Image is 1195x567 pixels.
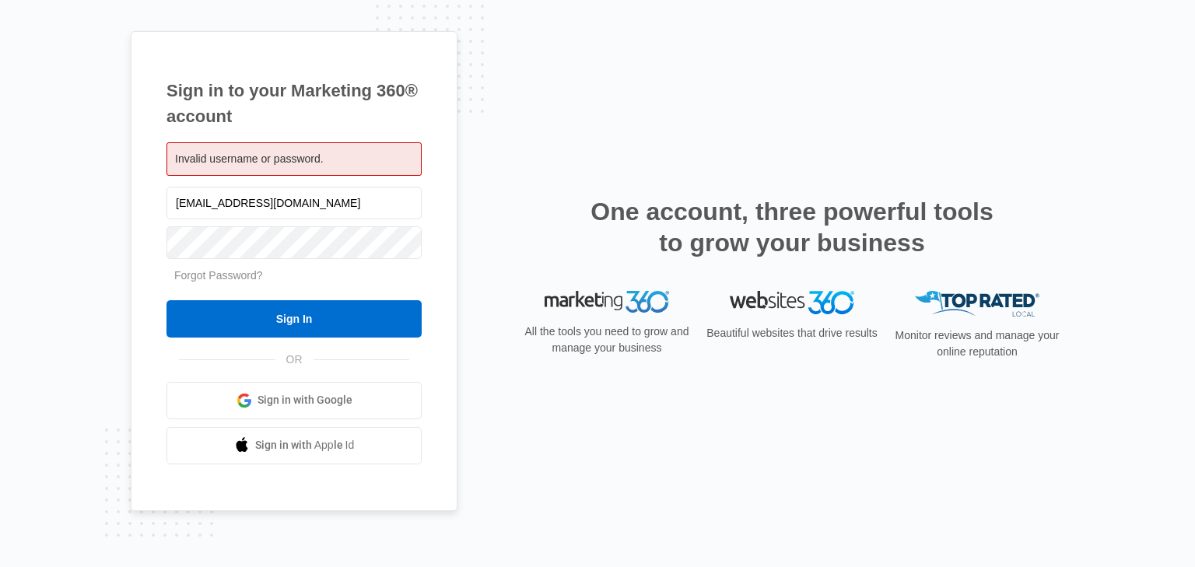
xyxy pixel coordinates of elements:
[586,196,998,258] h2: One account, three powerful tools to grow your business
[730,291,854,313] img: Websites 360
[915,291,1039,317] img: Top Rated Local
[166,382,422,419] a: Sign in with Google
[258,392,352,408] span: Sign in with Google
[166,427,422,464] a: Sign in with Apple Id
[705,325,879,341] p: Beautiful websites that drive results
[166,78,422,129] h1: Sign in to your Marketing 360® account
[166,187,422,219] input: Email
[275,352,314,368] span: OR
[520,324,694,356] p: All the tools you need to grow and manage your business
[174,269,263,282] a: Forgot Password?
[175,152,324,165] span: Invalid username or password.
[545,291,669,313] img: Marketing 360
[166,300,422,338] input: Sign In
[890,327,1064,360] p: Monitor reviews and manage your online reputation
[255,437,355,453] span: Sign in with Apple Id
